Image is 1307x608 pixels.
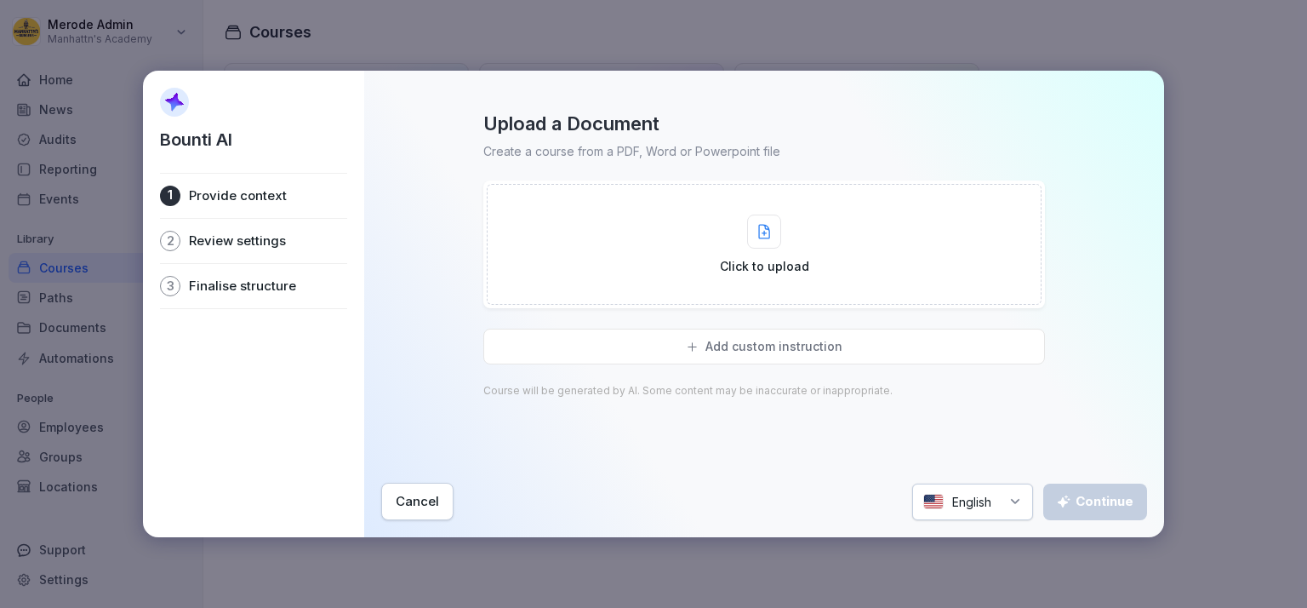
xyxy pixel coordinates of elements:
[483,142,780,160] p: Create a course from a PDF, Word or Powerpoint file
[189,187,287,204] p: Provide context
[483,385,893,397] p: Course will be generated by AI. Some content may be inaccurate or inappropriate.
[381,483,454,520] button: Cancel
[1043,484,1147,520] button: Continue
[160,186,180,206] div: 1
[160,127,232,152] p: Bounti AI
[912,484,1033,520] div: English
[705,339,842,354] p: Add custom instruction
[923,494,944,510] img: us.svg
[1057,492,1133,511] div: Continue
[189,278,296,295] p: Finalise structure
[396,492,439,511] div: Cancel
[720,257,809,275] p: Click to upload
[160,231,180,251] div: 2
[483,112,659,135] p: Upload a Document
[160,276,180,296] div: 3
[160,88,189,117] img: AI Sparkle
[189,232,286,250] p: Review settings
